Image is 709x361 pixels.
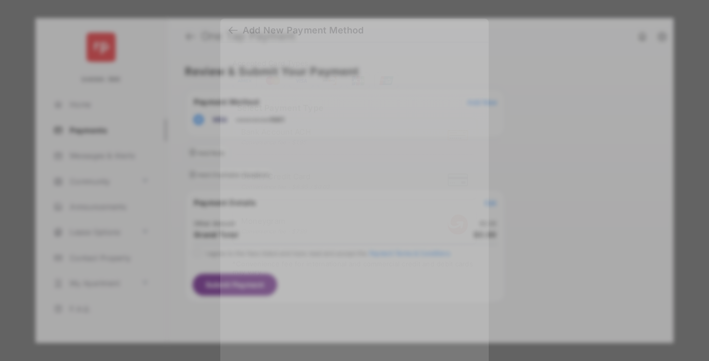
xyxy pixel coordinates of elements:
span: Debit / Credit Card [241,172,330,181]
span: Moneygram [241,216,307,226]
div: Convenience fee - $7.99 [241,228,307,235]
div: * Convenience fee for international and commercial credit and debit cards may vary. [232,260,477,278]
div: Add New Payment Method [243,25,364,36]
div: Convenience fee - $1.95 [241,139,311,146]
span: Accepted Card Types [232,59,312,68]
h4: Select Payment Type [232,103,477,113]
div: Convenience fee - $6.95 / $0.03 [241,183,330,190]
span: Bank Account ACH [241,127,311,137]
